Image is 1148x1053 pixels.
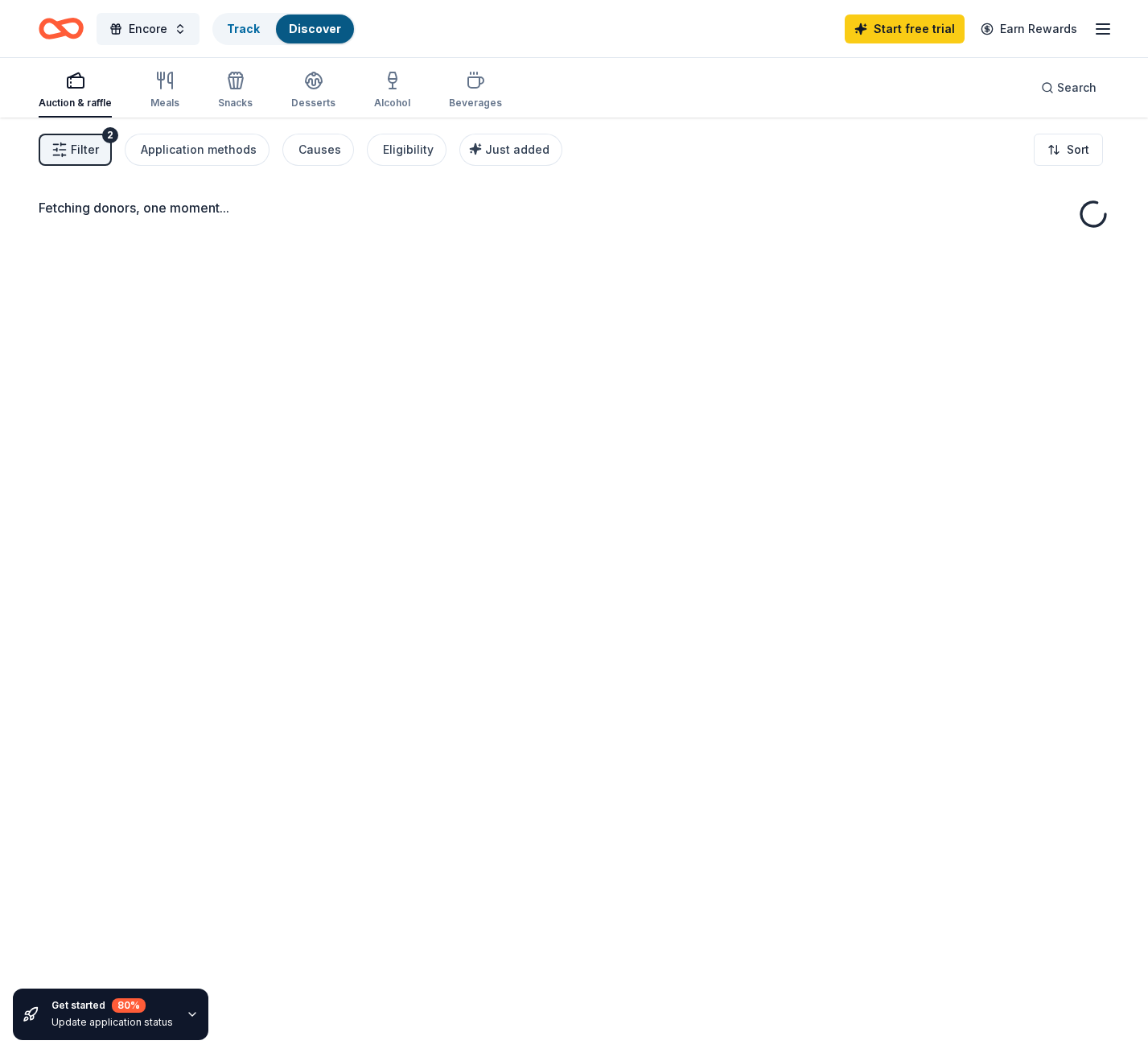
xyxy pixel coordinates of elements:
button: Meals [150,64,179,118]
button: TrackDiscover [212,13,356,45]
a: Track [227,22,260,35]
button: Encore [97,13,200,45]
button: Just added [459,134,562,166]
button: Snacks [218,64,253,118]
div: 2 [102,127,118,143]
div: Snacks [218,97,253,109]
button: Search [1028,72,1109,104]
div: Application methods [141,140,257,159]
a: Home [39,10,84,47]
span: Filter [71,140,99,159]
div: Beverages [449,97,502,109]
button: Eligibility [367,134,446,166]
button: Beverages [449,64,502,118]
div: Get started [51,998,173,1013]
div: 80 % [112,998,146,1013]
span: Just added [485,142,549,156]
div: Eligibility [383,140,434,159]
a: Earn Rewards [971,14,1087,43]
div: Fetching donors, one moment... [39,198,1109,217]
button: Application methods [125,134,270,166]
span: Sort [1067,140,1089,159]
a: Discover [289,22,341,35]
div: Update application status [51,1016,173,1029]
button: Alcohol [374,64,410,118]
span: Encore [129,19,167,39]
button: Sort [1034,134,1103,166]
button: Desserts [291,64,335,118]
button: Auction & raffle [39,64,112,118]
div: Meals [150,97,179,109]
button: Filter2 [39,134,112,166]
div: Auction & raffle [39,97,112,109]
a: Start free trial [845,14,965,43]
div: Desserts [291,97,335,109]
div: Alcohol [374,97,410,109]
div: Causes [298,140,341,159]
span: Search [1057,78,1097,97]
button: Causes [282,134,354,166]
